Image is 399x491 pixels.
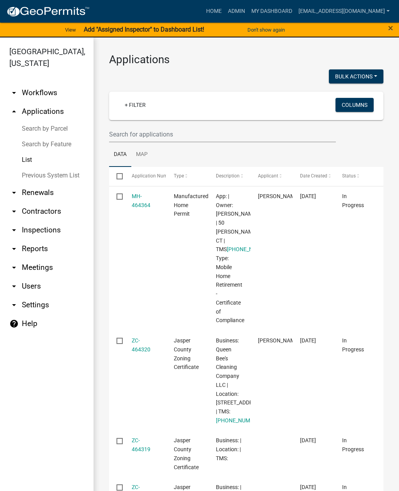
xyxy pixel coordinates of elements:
[9,300,19,310] i: arrow_drop_down
[388,23,393,33] button: Close
[258,193,300,199] span: Sue D'Agostino
[174,173,184,179] span: Type
[9,225,19,235] i: arrow_drop_down
[132,337,150,353] a: ZC- 464320
[225,4,248,19] a: Admin
[118,98,152,112] a: + Filter
[84,26,204,33] strong: Add "Assigned Inspector" to Dashboard List!
[216,437,241,461] span: Business: | Location: | TMS:
[300,484,316,490] span: 08/15/2025
[251,167,293,186] datatable-header-cell: Applicant
[248,4,295,19] a: My Dashboard
[203,4,225,19] a: Home
[216,337,264,424] span: Business: Queen Bee's Cleaning Company LLC | Location: 256 GREEN ACRES RD | TMS: 080-00-03-020
[9,107,19,116] i: arrow_drop_up
[300,337,316,344] span: 08/15/2025
[329,69,383,83] button: Bulk Actions
[227,246,273,252] a: [PHONE_NUMBER]
[388,23,393,34] span: ×
[132,437,150,452] a: ZC- 464319
[342,173,356,179] span: Status
[216,173,240,179] span: Description
[174,193,208,217] span: Manufactured Home Permit
[342,337,364,353] span: In Progress
[9,188,19,197] i: arrow_drop_down
[335,98,374,112] button: Columns
[300,193,316,199] span: 08/15/2025
[9,207,19,216] i: arrow_drop_down
[109,126,336,142] input: Search for applications
[258,337,300,344] span: Giselle Ramirez
[9,244,19,253] i: arrow_drop_down
[174,337,199,370] span: Jasper County Zoning Certificate
[216,417,262,424] a: [PHONE_NUMBER]
[258,173,278,179] span: Applicant
[9,88,19,97] i: arrow_drop_down
[300,173,327,179] span: Date Created
[342,437,364,452] span: In Progress
[335,167,377,186] datatable-header-cell: Status
[131,142,152,167] a: Map
[216,193,274,324] span: App: | Owner: HILTON NATHANIEL III | 50 LACY LOVE CT | TMS 085-00-06-053 | Type: Mobile Home Reti...
[132,193,150,208] a: MH-464364
[300,437,316,443] span: 08/15/2025
[9,319,19,328] i: help
[109,142,131,167] a: Data
[342,193,364,208] span: In Progress
[295,4,393,19] a: [EMAIL_ADDRESS][DOMAIN_NAME]
[174,437,199,470] span: Jasper County Zoning Certificate
[109,167,124,186] datatable-header-cell: Select
[132,173,174,179] span: Application Number
[62,23,79,36] a: View
[109,53,383,66] h3: Applications
[124,167,166,186] datatable-header-cell: Application Number
[9,282,19,291] i: arrow_drop_down
[9,263,19,272] i: arrow_drop_down
[166,167,208,186] datatable-header-cell: Type
[293,167,335,186] datatable-header-cell: Date Created
[244,23,288,36] button: Don't show again
[208,167,251,186] datatable-header-cell: Description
